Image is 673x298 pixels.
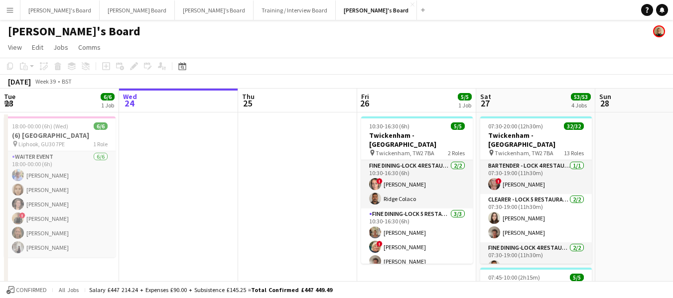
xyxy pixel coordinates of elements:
span: 07:30-20:00 (12h30m) [488,122,543,130]
span: Thu [242,92,255,101]
span: 28 [598,98,611,109]
span: 6/6 [94,122,108,130]
span: 24 [122,98,137,109]
app-card-role: Clearer - LOCK 5 RESTAURANT - [GEOGRAPHIC_DATA] - LEVEL 32/207:30-19:00 (11h30m)[PERSON_NAME][PER... [480,194,592,242]
app-card-role: Bartender - LOCK 4 RESTAURANT - [GEOGRAPHIC_DATA] - LEVEL 31/107:30-19:00 (11h30m)![PERSON_NAME] [480,160,592,194]
app-card-role: Fine Dining-LOCK 4 RESTAURANT - [GEOGRAPHIC_DATA] - LEVEL 32/210:30-16:30 (6h)![PERSON_NAME]Ridge... [361,160,473,208]
div: 1 Job [458,101,471,109]
span: 27 [479,98,491,109]
button: [PERSON_NAME]'s Board [20,0,100,20]
span: 26 [360,98,369,109]
span: Twickenham, TW2 7BA [376,149,434,157]
span: 6/6 [101,93,115,100]
span: 18:00-00:00 (6h) (Wed) [12,122,68,130]
span: 10:30-16:30 (6h) [369,122,409,130]
a: Comms [74,41,105,54]
span: 32/32 [564,122,584,130]
span: 5/5 [451,122,465,130]
span: All jobs [57,286,81,294]
span: 13 Roles [564,149,584,157]
span: ! [377,178,383,184]
div: [DATE] [8,77,31,87]
button: Confirmed [5,285,48,296]
h1: [PERSON_NAME]'s Board [8,24,140,39]
h3: Twickenham - [GEOGRAPHIC_DATA] [361,131,473,149]
span: 5/5 [570,274,584,281]
h3: Twickenham - [GEOGRAPHIC_DATA] [480,131,592,149]
div: 1 Job [101,101,114,109]
app-user-avatar: Nikoleta Gehfeld [653,25,665,37]
div: Salary £447 214.24 + Expenses £90.00 + Subsistence £145.25 = [89,286,332,294]
button: [PERSON_NAME] Board [100,0,175,20]
span: Total Confirmed £447 449.49 [251,286,332,294]
app-card-role: WAITER EVENT6/618:00-00:00 (6h)[PERSON_NAME][PERSON_NAME][PERSON_NAME]![PERSON_NAME][PERSON_NAME]... [4,151,116,257]
span: Wed [123,92,137,101]
span: 25 [241,98,255,109]
span: Comms [78,43,101,52]
span: Fri [361,92,369,101]
app-job-card: 18:00-00:00 (6h) (Wed)6/6(6) [GEOGRAPHIC_DATA] Liphook, GU30 7PE1 RoleWAITER EVENT6/618:00-00:00 ... [4,116,116,257]
span: ! [19,212,25,218]
span: 07:45-10:00 (2h15m) [488,274,540,281]
span: Week 39 [33,78,58,85]
div: BST [62,78,72,85]
app-card-role: Fine Dining-LOCK 4 RESTAURANT - [GEOGRAPHIC_DATA] - LEVEL 32/207:30-19:00 (11h30m)Ridge Colaco [480,242,592,291]
span: 23 [2,98,15,109]
span: 5/5 [458,93,472,100]
a: Jobs [49,41,72,54]
button: [PERSON_NAME]'s Board [336,0,417,20]
span: Jobs [53,43,68,52]
span: Sat [480,92,491,101]
a: View [4,41,26,54]
span: 53/53 [571,93,591,100]
span: ! [377,241,383,247]
app-job-card: 07:30-20:00 (12h30m)32/32Twickenham - [GEOGRAPHIC_DATA] Twickenham, TW2 7BA13 RolesBartender - LO... [480,116,592,264]
span: ! [496,178,502,184]
span: Confirmed [16,287,47,294]
a: Edit [28,41,47,54]
button: Training / Interview Board [254,0,336,20]
h3: (6) [GEOGRAPHIC_DATA] [4,131,116,140]
span: Liphook, GU30 7PE [18,140,65,148]
span: Twickenham, TW2 7BA [495,149,553,157]
span: 2 Roles [448,149,465,157]
span: Tue [4,92,15,101]
span: 1 Role [93,140,108,148]
button: [PERSON_NAME]’s Board [175,0,254,20]
span: Edit [32,43,43,52]
div: 4 Jobs [571,101,590,109]
app-card-role: Fine Dining-LOCK 5 RESTAURANT - [GEOGRAPHIC_DATA] - LEVEL 33/310:30-16:30 (6h)[PERSON_NAME]![PERS... [361,208,473,271]
span: Sun [599,92,611,101]
app-job-card: 10:30-16:30 (6h)5/5Twickenham - [GEOGRAPHIC_DATA] Twickenham, TW2 7BA2 RolesFine Dining-LOCK 4 RE... [361,116,473,264]
span: View [8,43,22,52]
